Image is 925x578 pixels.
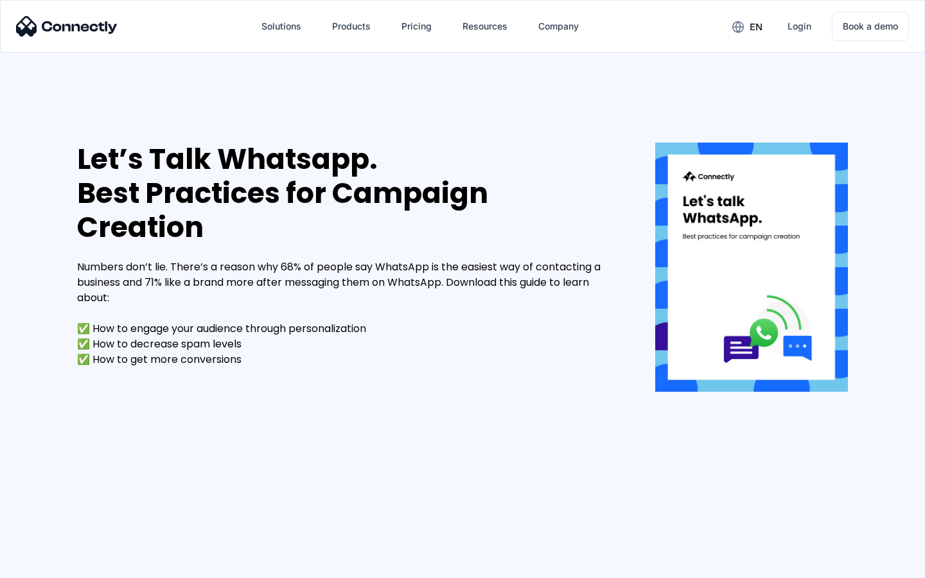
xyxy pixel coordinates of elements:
div: Solutions [261,17,301,35]
a: Book a demo [832,12,909,41]
div: Pricing [401,17,432,35]
div: Let’s Talk Whatsapp. Best Practices for Campaign Creation [77,143,617,244]
div: Products [332,17,371,35]
aside: Language selected: English [13,556,77,574]
ul: Language list [26,556,77,574]
div: Resources [463,17,507,35]
div: Numbers don’t lie. There’s a reason why 68% of people say WhatsApp is the easiest way of contacti... [77,259,617,367]
img: Connectly Logo [16,16,118,37]
div: en [750,18,762,36]
a: Login [777,11,822,42]
div: Company [538,17,579,35]
a: Pricing [391,11,442,42]
div: Login [788,17,811,35]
